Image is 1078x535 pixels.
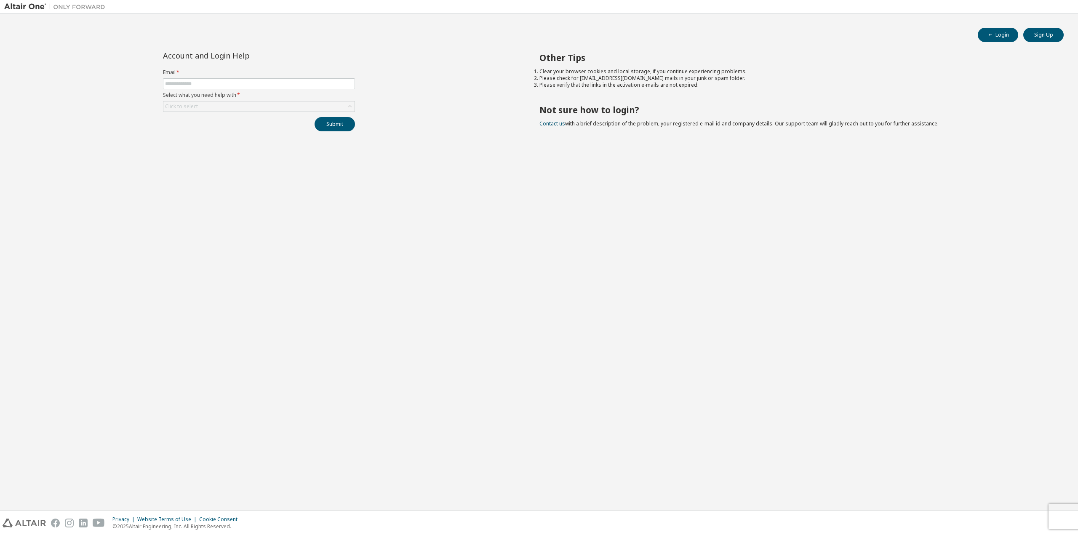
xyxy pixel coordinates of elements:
button: Submit [315,117,355,131]
img: linkedin.svg [79,519,88,527]
a: Contact us [539,120,565,127]
button: Login [978,28,1018,42]
h2: Not sure how to login? [539,104,1049,115]
p: © 2025 Altair Engineering, Inc. All Rights Reserved. [112,523,243,530]
div: Click to select [163,101,355,112]
img: altair_logo.svg [3,519,46,527]
div: Privacy [112,516,137,523]
li: Please verify that the links in the activation e-mails are not expired. [539,82,1049,88]
img: facebook.svg [51,519,60,527]
label: Select what you need help with [163,92,355,98]
div: Cookie Consent [199,516,243,523]
button: Sign Up [1023,28,1064,42]
div: Click to select [165,103,198,110]
li: Please check for [EMAIL_ADDRESS][DOMAIN_NAME] mails in your junk or spam folder. [539,75,1049,82]
label: Email [163,69,355,76]
img: instagram.svg [65,519,74,527]
li: Clear your browser cookies and local storage, if you continue experiencing problems. [539,68,1049,75]
div: Website Terms of Use [137,516,199,523]
h2: Other Tips [539,52,1049,63]
img: Altair One [4,3,109,11]
div: Account and Login Help [163,52,317,59]
span: with a brief description of the problem, your registered e-mail id and company details. Our suppo... [539,120,939,127]
img: youtube.svg [93,519,105,527]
